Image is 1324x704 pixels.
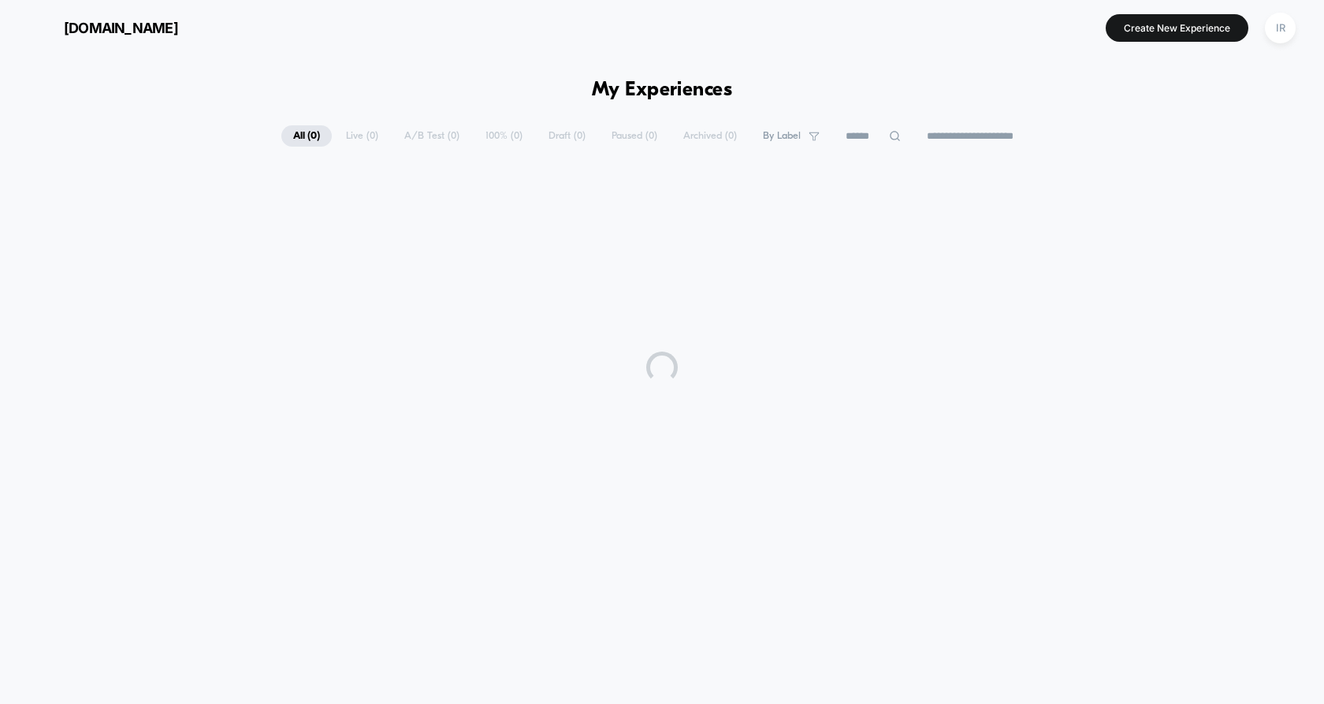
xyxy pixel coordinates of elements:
span: [DOMAIN_NAME] [64,20,178,36]
span: By Label [763,130,801,142]
button: Create New Experience [1106,14,1248,42]
button: IR [1260,12,1300,44]
h1: My Experiences [592,79,733,102]
span: All ( 0 ) [281,125,332,147]
div: IR [1265,13,1296,43]
button: [DOMAIN_NAME] [24,15,183,40]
